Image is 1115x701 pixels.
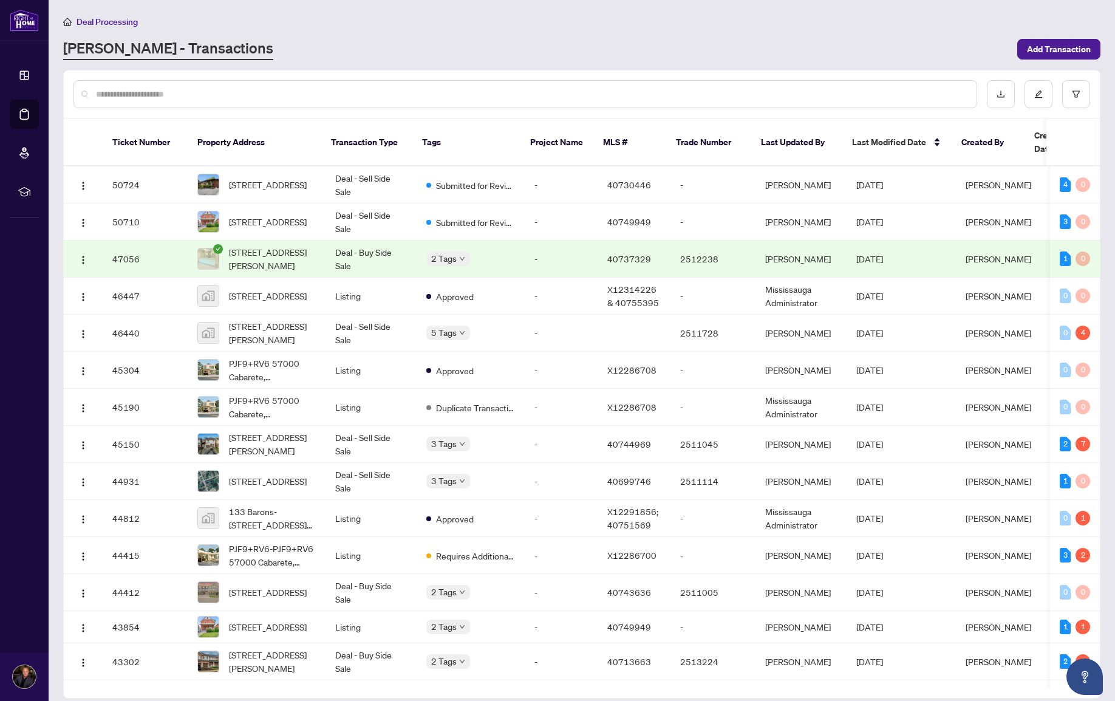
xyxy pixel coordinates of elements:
[459,256,465,262] span: down
[755,278,847,315] td: Mississauga Administrator
[229,320,316,346] span: [STREET_ADDRESS][PERSON_NAME]
[1034,129,1085,156] span: Created Date
[1060,326,1071,340] div: 0
[1076,585,1090,600] div: 0
[670,611,755,643] td: -
[856,402,883,412] span: [DATE]
[952,119,1025,166] th: Created By
[1076,326,1090,340] div: 4
[326,166,417,203] td: Deal - Sell Side Sale
[1076,363,1090,377] div: 0
[1060,620,1071,634] div: 1
[198,471,219,491] img: thumbnail-img
[1060,363,1071,377] div: 0
[607,179,651,190] span: 40730446
[436,549,515,563] span: Requires Additional Docs
[431,251,457,265] span: 2 Tags
[198,397,219,417] img: thumbnail-img
[198,651,219,672] img: thumbnail-img
[852,135,926,149] span: Last Modified Date
[103,611,188,643] td: 43854
[670,426,755,463] td: 2511045
[229,357,316,383] span: PJF9+RV6 57000 Cabarete, [GEOGRAPHIC_DATA], [GEOGRAPHIC_DATA]
[103,537,188,574] td: 44415
[73,249,93,268] button: Logo
[1076,548,1090,563] div: 2
[755,166,847,203] td: [PERSON_NAME]
[966,179,1031,190] span: [PERSON_NAME]
[326,426,417,463] td: Deal - Sell Side Sale
[966,364,1031,375] span: [PERSON_NAME]
[755,241,847,278] td: [PERSON_NAME]
[73,652,93,671] button: Logo
[103,352,188,389] td: 45304
[1076,400,1090,414] div: 0
[966,327,1031,338] span: [PERSON_NAME]
[321,119,412,166] th: Transaction Type
[326,463,417,500] td: Deal - Sell Side Sale
[1076,437,1090,451] div: 7
[431,620,457,634] span: 2 Tags
[10,9,39,32] img: logo
[670,203,755,241] td: -
[755,537,847,574] td: [PERSON_NAME]
[436,512,474,525] span: Approved
[1076,289,1090,303] div: 0
[63,18,72,26] span: home
[755,389,847,426] td: Mississauga Administrator
[326,500,417,537] td: Listing
[670,241,755,278] td: 2512238
[607,506,658,530] span: X12291856; 40751569
[198,286,219,306] img: thumbnail-img
[607,550,656,561] span: X12286700
[525,389,598,426] td: -
[198,174,219,195] img: thumbnail-img
[966,402,1031,412] span: [PERSON_NAME]
[966,656,1031,667] span: [PERSON_NAME]
[73,434,93,454] button: Logo
[73,583,93,602] button: Logo
[755,426,847,463] td: [PERSON_NAME]
[670,643,755,680] td: 2513224
[856,290,883,301] span: [DATE]
[198,323,219,343] img: thumbnail-img
[670,574,755,611] td: 2511005
[1076,214,1090,229] div: 0
[229,215,307,228] span: [STREET_ADDRESS]
[856,587,883,598] span: [DATE]
[856,550,883,561] span: [DATE]
[966,476,1031,487] span: [PERSON_NAME]
[78,477,88,487] img: Logo
[103,315,188,352] td: 46440
[525,463,598,500] td: -
[103,643,188,680] td: 43302
[78,329,88,339] img: Logo
[73,286,93,306] button: Logo
[1076,654,1090,669] div: 8
[78,440,88,450] img: Logo
[78,366,88,376] img: Logo
[436,364,474,377] span: Approved
[856,513,883,524] span: [DATE]
[63,38,273,60] a: [PERSON_NAME] - Transactions
[856,364,883,375] span: [DATE]
[229,431,316,457] span: [STREET_ADDRESS][PERSON_NAME]
[103,389,188,426] td: 45190
[198,545,219,566] img: thumbnail-img
[842,119,952,166] th: Last Modified Date
[213,244,223,254] span: check-circle
[73,323,93,343] button: Logo
[229,474,307,488] span: [STREET_ADDRESS]
[670,278,755,315] td: -
[1076,177,1090,192] div: 0
[607,587,651,598] span: 40743636
[966,587,1031,598] span: [PERSON_NAME]
[1025,80,1052,108] button: edit
[1060,437,1071,451] div: 2
[412,119,520,166] th: Tags
[966,621,1031,632] span: [PERSON_NAME]
[755,500,847,537] td: Mississauga Administrator
[198,617,219,637] img: thumbnail-img
[966,513,1031,524] span: [PERSON_NAME]
[966,550,1031,561] span: [PERSON_NAME]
